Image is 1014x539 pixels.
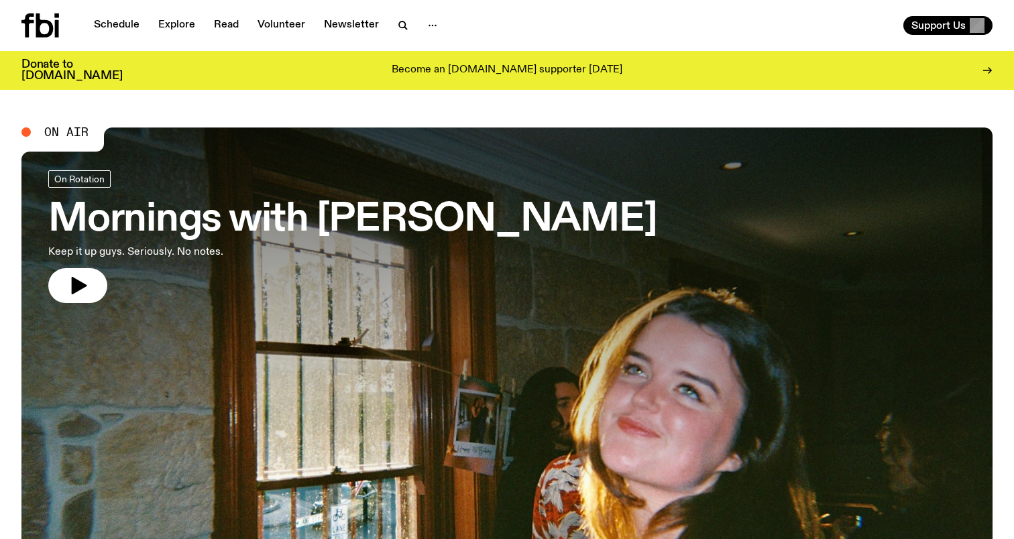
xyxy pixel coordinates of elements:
[903,16,993,35] button: Support Us
[48,244,392,260] p: Keep it up guys. Seriously. No notes.
[150,16,203,35] a: Explore
[54,174,105,184] span: On Rotation
[44,126,89,138] span: On Air
[911,19,966,32] span: Support Us
[48,170,657,303] a: Mornings with [PERSON_NAME]Keep it up guys. Seriously. No notes.
[392,64,622,76] p: Become an [DOMAIN_NAME] supporter [DATE]
[21,59,123,82] h3: Donate to [DOMAIN_NAME]
[316,16,387,35] a: Newsletter
[249,16,313,35] a: Volunteer
[48,170,111,188] a: On Rotation
[48,201,657,239] h3: Mornings with [PERSON_NAME]
[206,16,247,35] a: Read
[86,16,148,35] a: Schedule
